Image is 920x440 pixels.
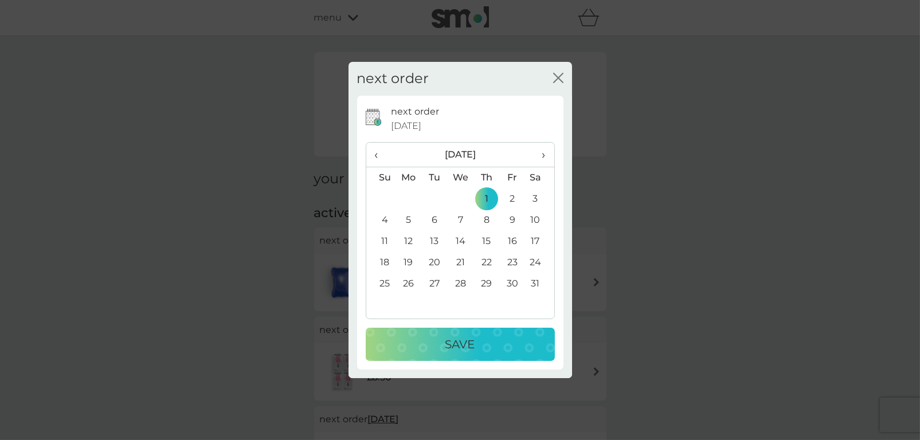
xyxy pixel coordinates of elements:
span: [DATE] [391,119,421,133]
td: 7 [447,210,473,231]
p: next order [391,104,439,119]
th: Sa [525,167,554,188]
td: 27 [421,273,447,294]
td: 14 [447,231,473,252]
td: 12 [396,231,422,252]
td: 5 [396,210,422,231]
td: 15 [473,231,499,252]
td: 30 [499,273,525,294]
td: 20 [421,252,447,273]
td: 29 [473,273,499,294]
th: We [447,167,473,188]
td: 25 [366,273,396,294]
span: › [534,143,545,167]
td: 2 [499,188,525,210]
td: 21 [447,252,473,273]
th: Tu [421,167,447,188]
td: 16 [499,231,525,252]
th: Su [366,167,396,188]
td: 6 [421,210,447,231]
td: 17 [525,231,554,252]
td: 24 [525,252,554,273]
td: 1 [473,188,499,210]
p: Save [445,335,475,353]
th: Th [473,167,499,188]
span: ‹ [375,143,387,167]
td: 19 [396,252,422,273]
td: 8 [473,210,499,231]
th: Fr [499,167,525,188]
td: 28 [447,273,473,294]
td: 31 [525,273,554,294]
th: [DATE] [396,143,526,167]
td: 22 [473,252,499,273]
h2: next order [357,70,429,87]
td: 3 [525,188,554,210]
button: close [553,73,563,85]
button: Save [366,328,555,361]
td: 13 [421,231,447,252]
td: 10 [525,210,554,231]
td: 26 [396,273,422,294]
td: 11 [366,231,396,252]
td: 18 [366,252,396,273]
td: 4 [366,210,396,231]
td: 23 [499,252,525,273]
td: 9 [499,210,525,231]
th: Mo [396,167,422,188]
